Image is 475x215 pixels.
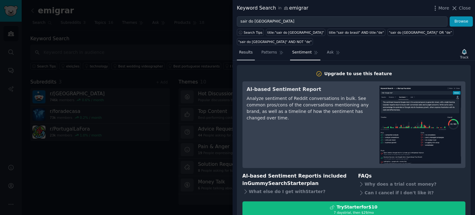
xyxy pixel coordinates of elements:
[266,29,325,36] a: title:"sair do [GEOGRAPHIC_DATA]"
[278,6,281,11] span: in
[324,71,392,77] div: Upgrade to use this feature
[238,40,312,44] div: "sair do [GEOGRAPHIC_DATA]" AND NOT "de"
[237,16,447,27] input: Try a keyword related to your business
[387,29,453,36] a: "sair do [GEOGRAPHIC_DATA]" OR "de"
[432,5,449,11] button: More
[247,180,306,186] span: GummySearch Starter
[243,210,465,215] div: 7 days trial, then $ 29 /mo
[327,29,385,36] a: title:"sair do brasil" AND title:"de"
[460,55,469,59] div: Track
[451,5,471,11] button: Close
[336,204,377,210] div: Try Starter for $10
[242,187,350,196] div: What else do I get with Starter ?
[439,5,449,11] span: More
[358,180,465,188] div: Why does a trial cost money?
[244,30,263,35] span: Search Tips
[237,38,313,45] a: "sair do [GEOGRAPHIC_DATA]" AND NOT "de"
[237,48,255,60] a: Results
[237,29,264,36] button: Search Tips
[329,30,384,35] div: title:"sair do brasil" AND title:"de"
[237,4,308,12] div: Keyword Search emigrar
[242,172,350,187] h3: AI-based Sentiment Report is included in plan
[247,86,371,93] h3: AI-based Sentiment Report
[379,86,461,164] img: AI-based Sentiment Report
[358,188,465,197] div: Can I cancel if I don't like it?
[458,47,471,60] button: Track
[325,48,342,60] a: Ask
[389,30,452,35] div: "sair do [GEOGRAPHIC_DATA]" OR "de"
[259,48,285,60] a: Patterns
[450,16,473,27] button: Browse
[358,172,465,180] h3: FAQs
[261,50,277,55] span: Patterns
[239,50,253,55] span: Results
[290,48,320,60] a: Sentiment
[459,5,471,11] span: Close
[292,50,312,55] span: Sentiment
[267,30,324,35] div: title:"sair do [GEOGRAPHIC_DATA]"
[327,50,334,55] span: Ask
[247,95,371,121] div: Analyze sentiment of Reddit conversations in bulk. See common pros/cons of the conversations ment...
